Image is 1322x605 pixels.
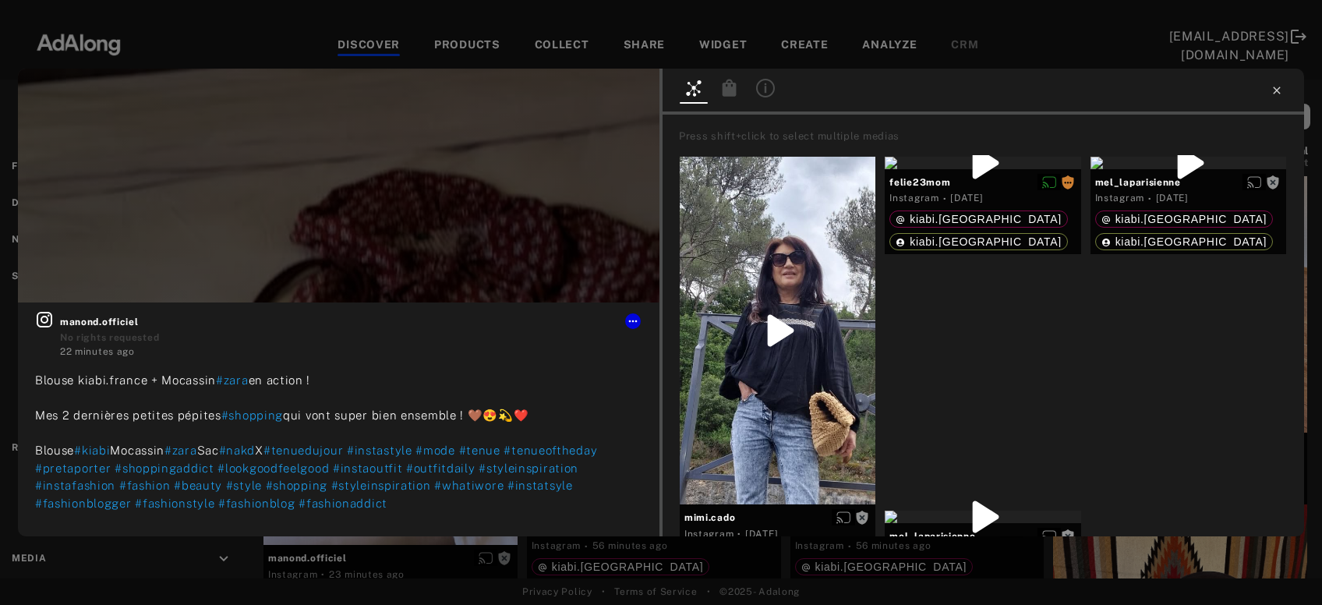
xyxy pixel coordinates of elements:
button: Disable diffusion on this media [1037,174,1061,190]
span: kiabi.[GEOGRAPHIC_DATA] [1115,235,1267,248]
span: #shopping [266,479,327,492]
span: Rights not requested [1266,176,1280,187]
span: #kiabi [74,444,110,457]
span: felie23mom [889,175,1076,189]
span: Blouse kiabi.france + Mocassin [35,373,216,387]
span: #tenue [459,444,500,457]
div: Instagram [684,527,733,541]
div: Widget de chat [1244,530,1322,605]
span: #fashion [119,479,171,492]
span: Rights not requested [1061,530,1075,541]
span: #zara [216,373,249,387]
span: #tenueoftheday [504,444,597,457]
span: #beauty [174,479,222,492]
span: kiabi.[GEOGRAPHIC_DATA] [910,213,1062,225]
span: #tenuedujour [263,444,343,457]
span: kiabi.[GEOGRAPHIC_DATA] [1115,213,1267,225]
span: · [737,528,741,540]
span: #fashionaddict [299,497,387,510]
span: mel_laparisienne [889,529,1076,543]
span: #styleinspiration [331,479,431,492]
span: #outfitdaily [406,462,475,475]
div: Instagram [889,191,938,205]
time: 2025-04-24T17:06:09.000Z [1156,193,1189,203]
button: Enable diffusion on this media [1037,528,1061,544]
span: #instastyle [347,444,412,457]
span: #zara [164,444,197,457]
span: #instafashion [35,479,115,492]
span: · [943,193,947,205]
span: #lookgoodfeelgood [217,462,329,475]
span: #shopping [221,409,283,422]
span: Mocassin [110,444,164,457]
span: #style [226,479,262,492]
span: kiabi.[GEOGRAPHIC_DATA] [910,235,1062,248]
div: kiabi.france [1101,214,1267,225]
div: Instagram [1095,191,1144,205]
span: Rights not requested [855,511,869,522]
div: kiabi.france [1101,236,1267,247]
span: #mode [415,444,455,457]
span: #shoppingaddict [115,462,214,475]
time: 2025-09-18T08:24:34.000Z [60,346,135,357]
button: Enable diffusion on this media [832,509,855,525]
span: #whatiwore [434,479,504,492]
span: #fashionblog [218,497,295,510]
span: qui vont super bien ensemble ! 🤎😍💫❤️ Blouse [35,409,529,457]
time: 2025-05-07T15:00:24.000Z [950,193,983,203]
span: #nakd [219,444,256,457]
div: kiabi.france [896,236,1062,247]
span: Rights requested [1061,176,1075,187]
div: Press shift+click to select multiple medias [679,129,1299,144]
span: #pretaporter [35,462,111,475]
span: Sac [197,444,219,457]
button: Enable diffusion on this media [1242,174,1266,190]
time: 2025-06-25T05:37:03.000Z [745,529,778,540]
span: #instaoutfit [333,462,402,475]
span: mimi.cado [684,511,871,525]
span: #fashionblogger [35,497,132,510]
span: #instatsyle [507,479,573,492]
span: #styleinspiration [479,462,578,475]
iframe: Chat Widget [1244,530,1322,605]
span: X [255,444,263,457]
span: manond.officiel [60,315,642,329]
span: #fashionstyle [135,497,214,510]
span: No rights requested [60,332,159,343]
span: · [1148,193,1152,205]
span: mel_laparisienne [1095,175,1281,189]
div: kiabi.france [896,214,1062,225]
